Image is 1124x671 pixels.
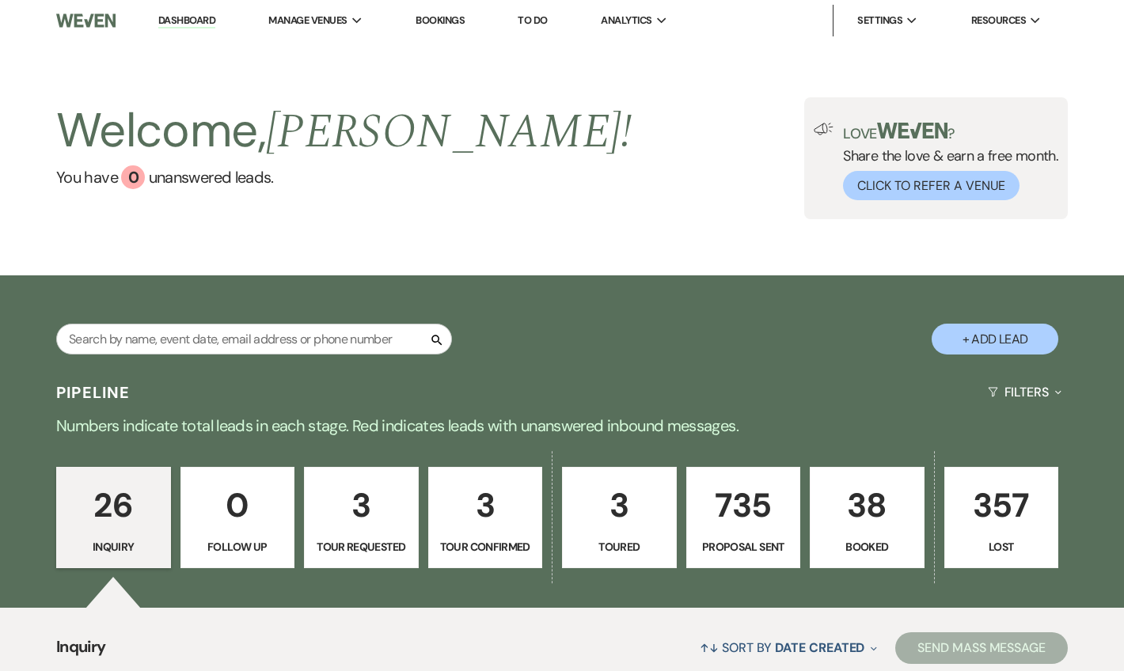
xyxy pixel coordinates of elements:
[877,123,947,138] img: weven-logo-green.svg
[810,467,925,568] a: 38Booked
[982,371,1068,413] button: Filters
[56,467,171,568] a: 26Inquiry
[775,639,864,656] span: Date Created
[834,123,1058,200] div: Share the love & earn a free month.
[304,467,419,568] a: 3Tour Requested
[895,632,1068,664] button: Send Mass Message
[56,381,131,404] h3: Pipeline
[314,479,408,532] p: 3
[857,13,902,28] span: Settings
[700,639,719,656] span: ↑↓
[180,467,295,568] a: 0Follow Up
[66,479,161,532] p: 26
[439,479,533,532] p: 3
[56,97,632,165] h2: Welcome,
[843,171,1020,200] button: Click to Refer a Venue
[66,538,161,555] p: Inquiry
[820,479,914,532] p: 38
[693,627,883,669] button: Sort By Date Created
[416,13,465,27] a: Bookings
[314,538,408,555] p: Tour Requested
[518,13,547,27] a: To Do
[56,324,452,354] input: Search by name, event date, email address or phone number
[955,538,1049,555] p: Lost
[697,538,791,555] p: Proposal Sent
[932,324,1058,354] button: + Add Lead
[572,479,666,532] p: 3
[439,538,533,555] p: Tour Confirmed
[56,4,116,37] img: Weven Logo
[944,467,1059,568] a: 357Lost
[955,479,1049,532] p: 357
[601,13,651,28] span: Analytics
[121,165,145,189] div: 0
[268,13,347,28] span: Manage Venues
[971,13,1026,28] span: Resources
[820,538,914,555] p: Booked
[814,123,834,135] img: loud-speaker-illustration.svg
[843,123,1058,141] p: Love ?
[572,538,666,555] p: Toured
[428,467,543,568] a: 3Tour Confirmed
[191,479,285,532] p: 0
[562,467,677,568] a: 3Toured
[158,13,215,28] a: Dashboard
[191,538,285,555] p: Follow Up
[266,96,632,169] span: [PERSON_NAME] !
[56,635,106,669] span: Inquiry
[56,165,632,189] a: You have 0 unanswered leads.
[697,479,791,532] p: 735
[686,467,801,568] a: 735Proposal Sent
